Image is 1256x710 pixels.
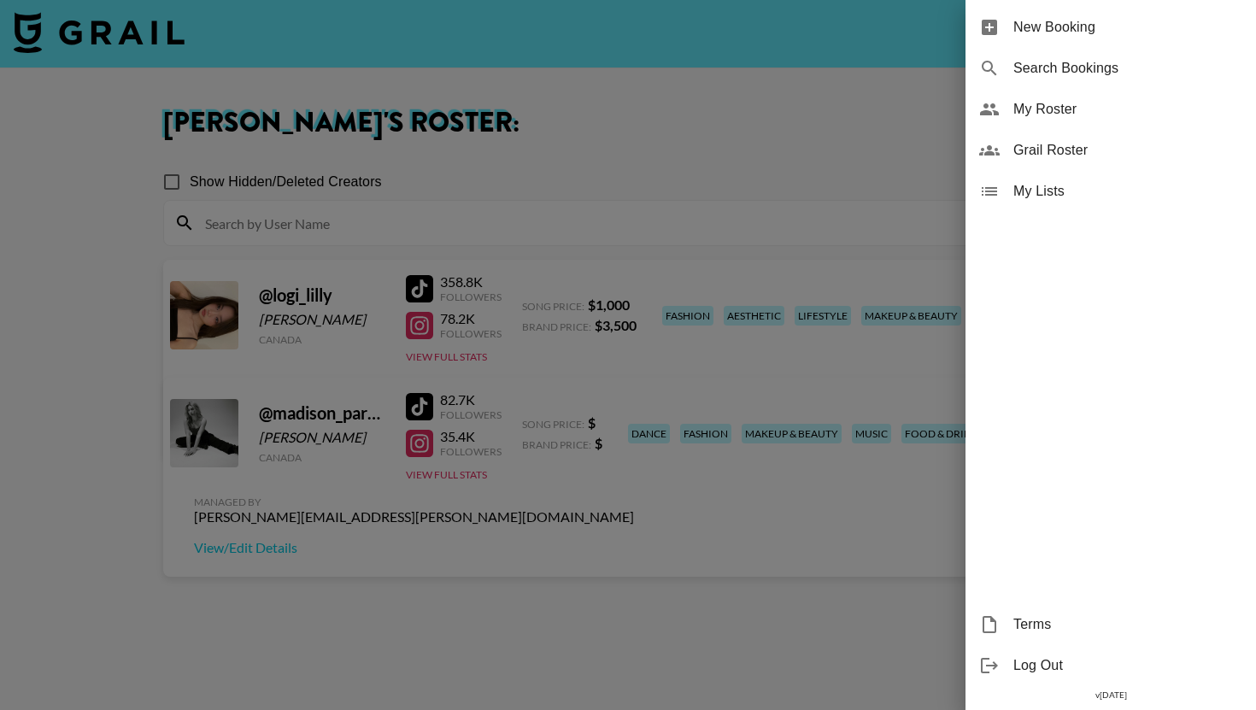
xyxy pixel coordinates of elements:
[965,686,1256,704] div: v [DATE]
[1013,181,1242,202] span: My Lists
[965,130,1256,171] div: Grail Roster
[1013,140,1242,161] span: Grail Roster
[965,171,1256,212] div: My Lists
[965,604,1256,645] div: Terms
[1013,614,1242,635] span: Terms
[965,48,1256,89] div: Search Bookings
[965,7,1256,48] div: New Booking
[1013,99,1242,120] span: My Roster
[965,89,1256,130] div: My Roster
[1013,58,1242,79] span: Search Bookings
[965,645,1256,686] div: Log Out
[1013,655,1242,676] span: Log Out
[1013,17,1242,38] span: New Booking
